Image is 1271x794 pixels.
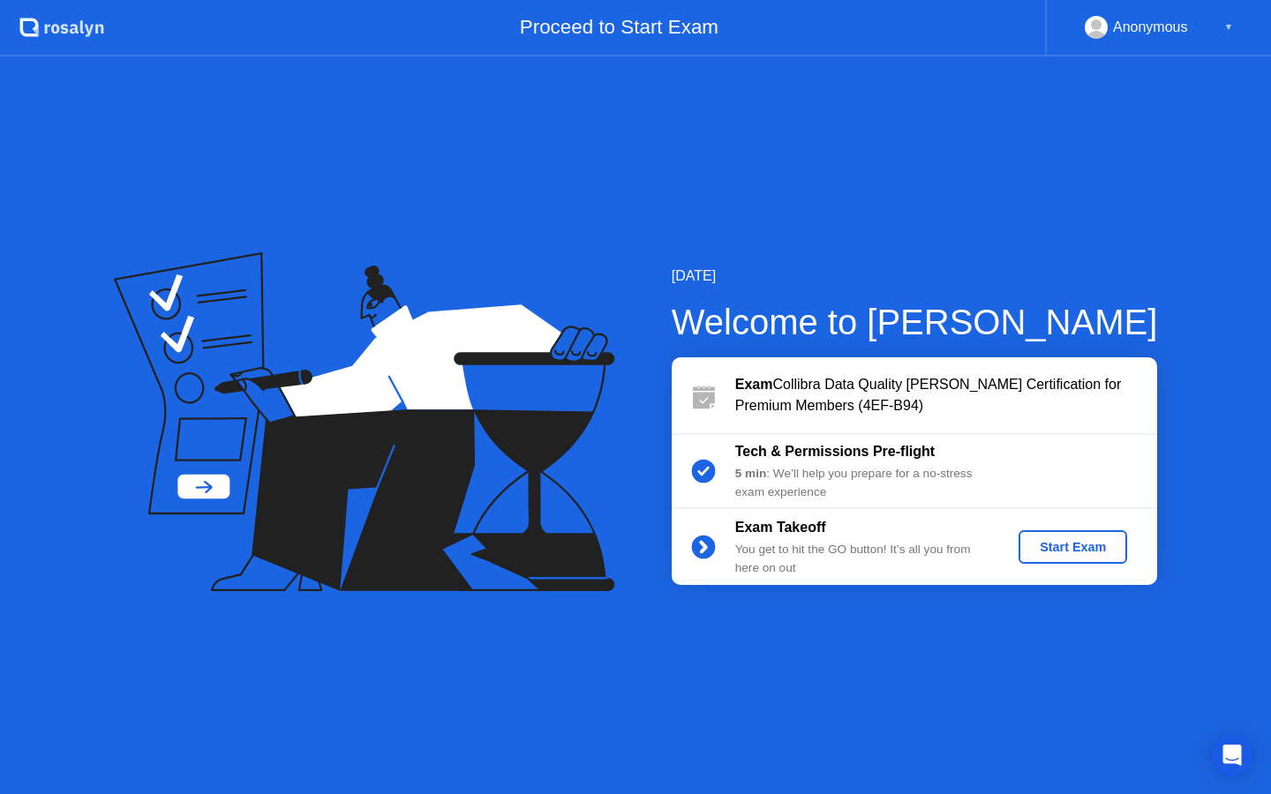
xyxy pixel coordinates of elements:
div: Anonymous [1113,16,1188,39]
div: Collibra Data Quality [PERSON_NAME] Certification for Premium Members (4EF-B94) [735,374,1157,416]
div: [DATE] [672,266,1158,287]
b: 5 min [735,467,767,480]
div: Start Exam [1026,540,1120,554]
button: Start Exam [1019,530,1127,564]
b: Exam Takeoff [735,520,826,535]
div: Open Intercom Messenger [1211,734,1253,776]
div: : We’ll help you prepare for a no-stress exam experience [735,465,989,501]
div: ▼ [1224,16,1233,39]
div: You get to hit the GO button! It’s all you from here on out [735,541,989,577]
div: Welcome to [PERSON_NAME] [672,296,1158,348]
b: Exam [735,377,773,392]
b: Tech & Permissions Pre-flight [735,444,935,459]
